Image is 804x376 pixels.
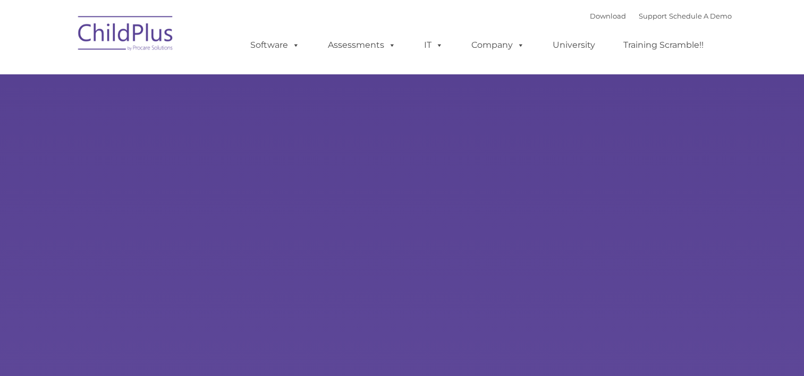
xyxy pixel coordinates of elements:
[413,35,454,56] a: IT
[613,35,714,56] a: Training Scramble!!
[669,12,732,20] a: Schedule A Demo
[542,35,606,56] a: University
[240,35,310,56] a: Software
[639,12,667,20] a: Support
[590,12,626,20] a: Download
[461,35,535,56] a: Company
[73,8,179,62] img: ChildPlus by Procare Solutions
[317,35,407,56] a: Assessments
[590,12,732,20] font: |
